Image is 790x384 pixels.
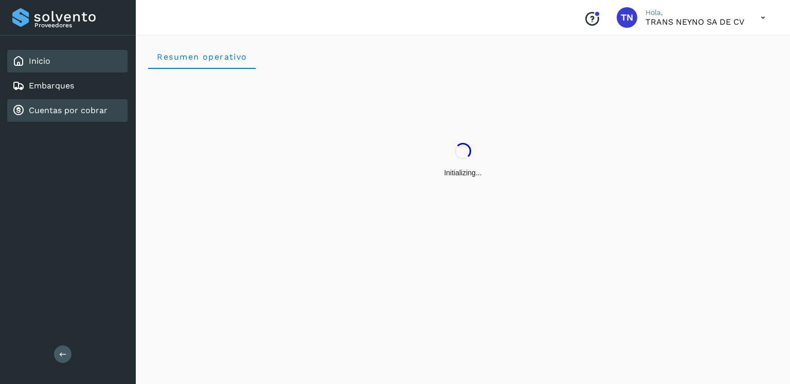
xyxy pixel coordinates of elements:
span: Resumen operativo [156,52,247,62]
a: Inicio [29,56,50,66]
div: Embarques [7,75,128,97]
div: Cuentas por cobrar [7,99,128,122]
p: Hola, [645,8,744,17]
p: Proveedores [34,22,123,29]
div: Inicio [7,50,128,72]
a: Embarques [29,81,74,90]
p: TRANS NEYNO SA DE CV [645,17,744,27]
a: Cuentas por cobrar [29,105,107,115]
